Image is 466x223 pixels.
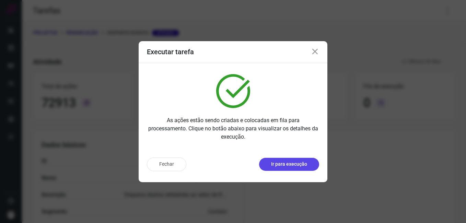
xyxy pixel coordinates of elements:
h3: Executar tarefa [147,48,194,56]
p: Ir para execução [271,161,307,168]
button: Fechar [147,157,186,171]
p: As ações estão sendo criadas e colocadas em fila para processamento. Clique no botão abaixo para ... [147,116,319,141]
img: verified.svg [216,74,250,108]
button: Ir para execução [259,158,319,171]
